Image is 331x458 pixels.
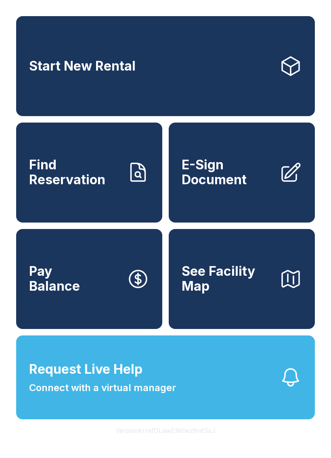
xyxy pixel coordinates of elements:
span: Request Live Help [29,360,142,379]
a: E-Sign Document [169,123,315,223]
span: See Facility Map [182,264,273,294]
button: PayBalance [16,229,162,329]
span: Pay Balance [29,264,80,294]
button: Request Live HelpConnect with a virtual manager [16,335,315,419]
span: Find Reservation [29,158,120,187]
a: Find Reservation [16,123,162,223]
button: VersionkrrefDLawElMlwz8nfSsJ [109,419,222,442]
span: Connect with a virtual manager [29,381,176,395]
span: Start New Rental [29,59,136,74]
button: See Facility Map [169,229,315,329]
span: E-Sign Document [182,158,273,187]
a: Start New Rental [16,16,315,116]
